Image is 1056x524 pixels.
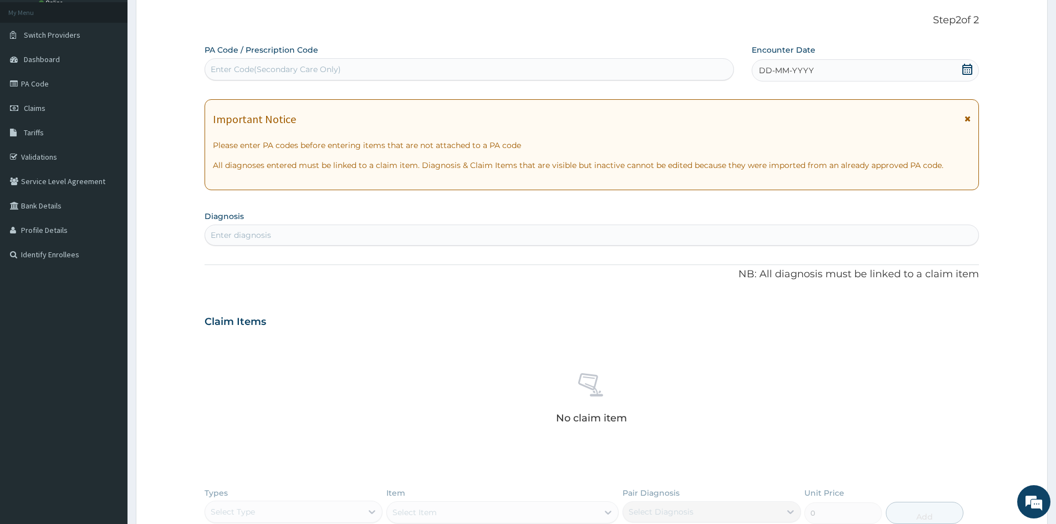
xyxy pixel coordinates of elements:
[58,62,186,77] div: Chat with us now
[211,64,341,75] div: Enter Code(Secondary Care Only)
[24,30,80,40] span: Switch Providers
[205,14,979,27] p: Step 2 of 2
[24,128,44,138] span: Tariffs
[752,44,815,55] label: Encounter Date
[205,316,266,328] h3: Claim Items
[213,113,296,125] h1: Important Notice
[213,140,971,151] p: Please enter PA codes before entering items that are not attached to a PA code
[24,54,60,64] span: Dashboard
[213,160,971,171] p: All diagnoses entered must be linked to a claim item. Diagnosis & Claim Items that are visible bu...
[182,6,208,32] div: Minimize live chat window
[205,44,318,55] label: PA Code / Prescription Code
[759,65,814,76] span: DD-MM-YYYY
[211,230,271,241] div: Enter diagnosis
[64,140,153,252] span: We're online!
[205,267,979,282] p: NB: All diagnosis must be linked to a claim item
[24,103,45,113] span: Claims
[205,211,244,222] label: Diagnosis
[556,413,627,424] p: No claim item
[6,303,211,342] textarea: Type your message and hit 'Enter'
[21,55,45,83] img: d_794563401_company_1708531726252_794563401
